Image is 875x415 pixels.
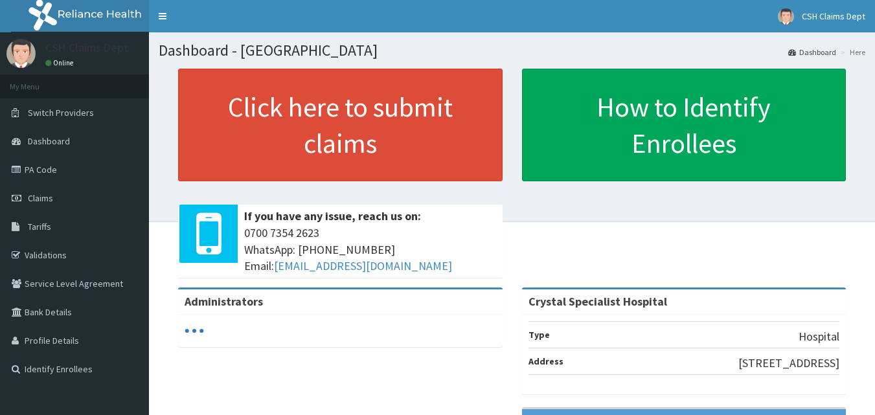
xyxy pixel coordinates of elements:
span: 0700 7354 2623 WhatsApp: [PHONE_NUMBER] Email: [244,225,496,275]
a: Online [45,58,76,67]
li: Here [837,47,865,58]
span: Switch Providers [28,107,94,118]
b: If you have any issue, reach us on: [244,208,421,223]
h1: Dashboard - [GEOGRAPHIC_DATA] [159,42,865,59]
svg: audio-loading [185,321,204,341]
a: How to Identify Enrollees [522,69,847,181]
span: Tariffs [28,221,51,232]
b: Type [528,329,550,341]
p: CSH Claims Dept [45,42,129,54]
img: User Image [6,39,36,68]
span: Claims [28,192,53,204]
p: Hospital [799,328,839,345]
span: Dashboard [28,135,70,147]
img: User Image [778,8,794,25]
a: [EMAIL_ADDRESS][DOMAIN_NAME] [274,258,452,273]
a: Dashboard [788,47,836,58]
a: Click here to submit claims [178,69,503,181]
b: Address [528,355,563,367]
p: [STREET_ADDRESS] [738,355,839,372]
span: CSH Claims Dept [802,10,865,22]
b: Administrators [185,294,263,309]
strong: Crystal Specialist Hospital [528,294,667,309]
